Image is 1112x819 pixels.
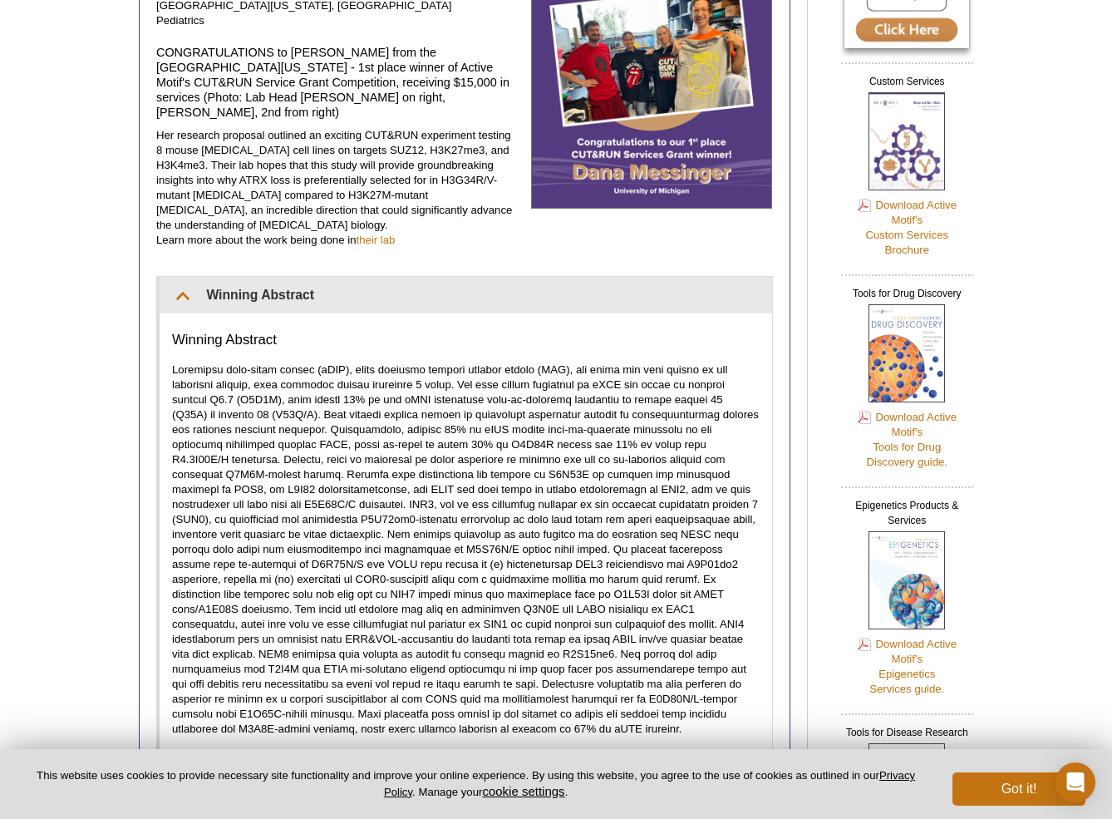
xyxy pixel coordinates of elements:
[841,274,974,304] h2: Tools for Drug Discovery
[156,128,519,248] p: Her research proposal outlined an exciting CUT&RUN experiment testing 8 mouse [MEDICAL_DATA] cell...
[868,92,945,190] img: Custom Services
[482,784,564,798] button: cookie settings
[156,45,519,120] h4: CONGRATULATIONS to [PERSON_NAME] from the [GEOGRAPHIC_DATA][US_STATE] - 1st place winner of Activ...
[841,62,974,92] h2: Custom Services
[858,636,957,697] a: Download Active Motif'sEpigeneticsServices guide.
[952,772,1085,806] button: Got it!
[858,197,957,258] a: Download Active Motif'sCustom ServicesBrochure
[1055,762,1095,802] div: Open Intercom Messenger
[858,409,957,470] a: Download Active Motif'sTools for DrugDiscovery guide.
[156,14,204,27] span: Pediatrics
[27,768,925,800] p: This website uses cookies to provide necessary site functionality and improve your online experie...
[841,713,974,743] h2: Tools for Disease Research
[356,234,395,246] a: their lab
[172,363,760,737] p: Loremipsu dolo-sitam consec (aDIP), elits doeiusmo tempori utlabor etdolo (MAG), ali enima min ve...
[868,531,945,629] img: Epigenetics Products & Services
[172,330,760,350] h3: Winning Abstract
[841,486,974,531] h2: Epigenetics Products & Services
[160,277,772,313] summary: Winning Abstract
[384,769,915,797] a: Privacy Policy
[868,304,945,402] img: Tools for Drug Discovery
